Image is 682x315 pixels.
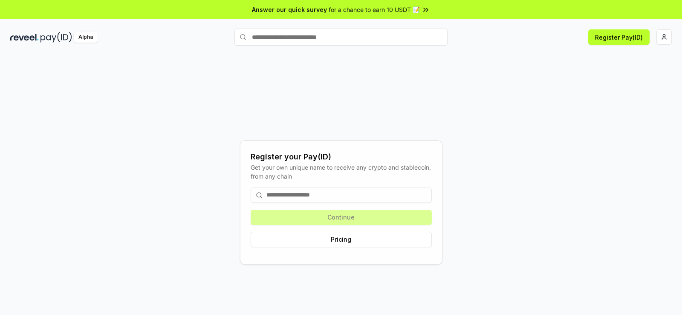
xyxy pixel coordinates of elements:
[251,151,432,163] div: Register your Pay(ID)
[329,5,420,14] span: for a chance to earn 10 USDT 📝
[588,29,650,45] button: Register Pay(ID)
[40,32,72,43] img: pay_id
[10,32,39,43] img: reveel_dark
[252,5,327,14] span: Answer our quick survey
[251,163,432,181] div: Get your own unique name to receive any crypto and stablecoin, from any chain
[251,232,432,247] button: Pricing
[74,32,98,43] div: Alpha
